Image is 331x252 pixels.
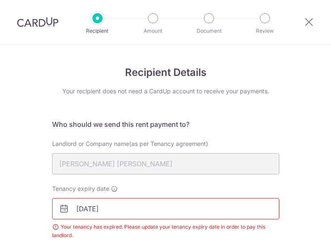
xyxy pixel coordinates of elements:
p: Review [241,27,289,35]
img: CardUp [17,17,58,27]
div: Your tenancy has expired. Please update your tenancy expiry date in order to pay this landlord. [52,223,279,240]
p: Document [185,27,233,35]
span: Landlord or Company name(as per Tenancy agreement) [52,140,208,147]
h5: Who should we send this rent payment to? [52,119,279,129]
h4: Recipient Details [52,65,279,80]
div: Your recipient does not need a CardUp account to receive your payments. [52,87,279,95]
span: Tenancy expiry date [52,185,109,193]
p: Recipient [74,27,121,35]
p: Amount [129,27,177,35]
input: DD/MM/YYYY [52,198,279,219]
